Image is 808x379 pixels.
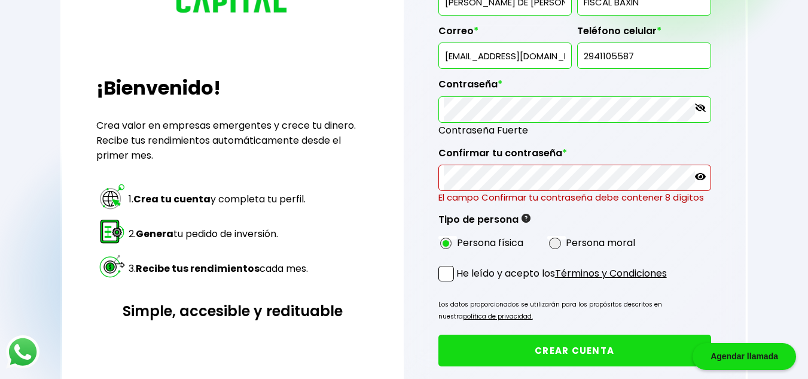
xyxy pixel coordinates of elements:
[438,25,572,43] label: Correo
[566,235,635,250] label: Persona moral
[438,335,711,366] button: CREAR CUENTA
[444,43,566,68] input: inversionista@gmail.com
[96,74,369,102] h2: ¡Bienvenido!
[96,118,369,163] p: Crea valor en empresas emergentes y crece tu dinero. Recibe tus rendimientos automáticamente desd...
[438,147,711,165] label: Confirmar tu contraseña
[98,252,126,280] img: paso 3
[693,343,796,370] div: Agendar llamada
[583,43,705,68] input: 10 dígitos
[136,227,173,241] strong: Genera
[463,312,533,321] a: política de privacidad.
[136,262,260,275] strong: Recibe tus rendimientos
[128,182,309,216] td: 1. y completa tu perfil.
[438,123,711,138] span: Contraseña Fuerte
[438,299,711,323] p: Los datos proporcionados se utilizarán para los propósitos descritos en nuestra
[438,214,530,232] label: Tipo de persona
[577,25,711,43] label: Teléfono celular
[555,266,667,280] a: Términos y Condiciones
[96,301,369,322] h3: Simple, accesible y redituable
[98,217,126,245] img: paso 2
[457,235,523,250] label: Persona física
[133,192,211,206] strong: Crea tu cuenta
[98,183,126,211] img: paso 1
[128,251,309,285] td: 3. cada mes.
[128,217,309,250] td: 2. tu pedido de inversión.
[522,214,530,223] img: gfR76cHglkPwleuBLjWdxeZVvX9Wp6JBDmjRYY8JYDQn16A2ICN00zLTgIroGa6qie5tIuWH7V3AapTKqzv+oMZsGfMUqL5JM...
[456,266,667,281] p: He leído y acepto los
[438,191,711,204] p: El campo Confirmar tu contraseña debe contener 8 dígitos
[438,78,711,96] label: Contraseña
[6,335,39,369] img: logos_whatsapp-icon.242b2217.svg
